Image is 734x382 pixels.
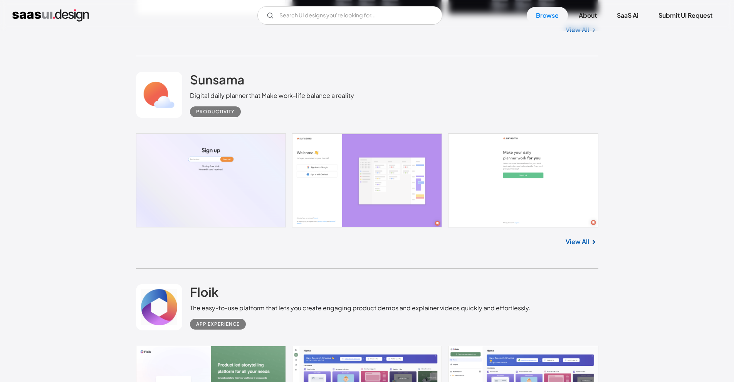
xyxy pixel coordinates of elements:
div: The easy-to-use platform that lets you create engaging product demos and explainer videos quickly... [190,303,531,313]
a: Sunsama [190,72,245,91]
a: View All [566,237,589,246]
a: Browse [527,7,568,24]
h2: Floik [190,284,218,300]
a: Submit UI Request [649,7,722,24]
a: SaaS Ai [608,7,648,24]
h2: Sunsama [190,72,245,87]
div: Productivity [196,107,235,116]
input: Search UI designs you're looking for... [257,6,442,25]
form: Email Form [257,6,442,25]
a: home [12,9,89,22]
a: Floik [190,284,218,303]
div: App Experience [196,320,240,329]
a: About [569,7,606,24]
div: Digital daily planner that Make work-life balance a reality [190,91,354,100]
